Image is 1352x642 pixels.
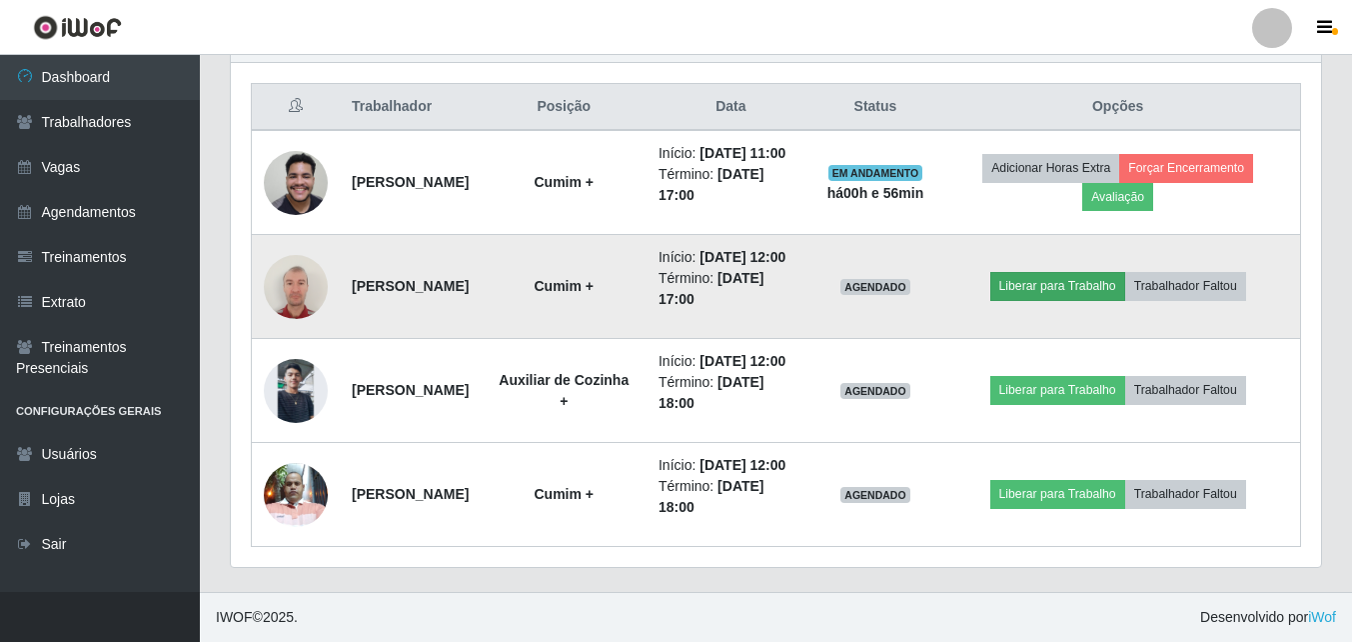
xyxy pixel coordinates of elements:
[264,140,328,225] img: 1750720776565.jpeg
[699,249,785,265] time: [DATE] 12:00
[935,84,1300,131] th: Opções
[216,607,298,628] span: © 2025 .
[352,486,469,502] strong: [PERSON_NAME]
[659,268,803,310] li: Término:
[840,383,910,399] span: AGENDADO
[990,480,1125,508] button: Liberar para Trabalho
[1200,607,1336,628] span: Desenvolvido por
[1125,376,1246,404] button: Trabalhador Faltou
[1119,154,1253,182] button: Forçar Encerramento
[264,359,328,423] img: 1690423622329.jpeg
[481,84,647,131] th: Posição
[352,382,469,398] strong: [PERSON_NAME]
[815,84,936,131] th: Status
[534,174,594,190] strong: Cumim +
[264,452,328,537] img: 1683555904965.jpeg
[659,476,803,518] li: Término:
[699,145,785,161] time: [DATE] 11:00
[990,376,1125,404] button: Liberar para Trabalho
[699,353,785,369] time: [DATE] 12:00
[33,15,122,40] img: CoreUI Logo
[1125,272,1246,300] button: Trabalhador Faltou
[1308,609,1336,625] a: iWof
[659,372,803,414] li: Término:
[352,174,469,190] strong: [PERSON_NAME]
[990,272,1125,300] button: Liberar para Trabalho
[499,372,629,409] strong: Auxiliar de Cozinha +
[534,278,594,294] strong: Cumim +
[352,278,469,294] strong: [PERSON_NAME]
[1082,183,1153,211] button: Avaliação
[659,164,803,206] li: Término:
[840,487,910,503] span: AGENDADO
[216,609,253,625] span: IWOF
[659,351,803,372] li: Início:
[647,84,815,131] th: Data
[659,455,803,476] li: Início:
[534,486,594,502] strong: Cumim +
[982,154,1119,182] button: Adicionar Horas Extra
[659,247,803,268] li: Início:
[1125,480,1246,508] button: Trabalhador Faltou
[699,457,785,473] time: [DATE] 12:00
[264,244,328,329] img: 1754224858032.jpeg
[840,279,910,295] span: AGENDADO
[828,165,923,181] span: EM ANDAMENTO
[340,84,481,131] th: Trabalhador
[827,185,924,201] strong: há 00 h e 56 min
[659,143,803,164] li: Início:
